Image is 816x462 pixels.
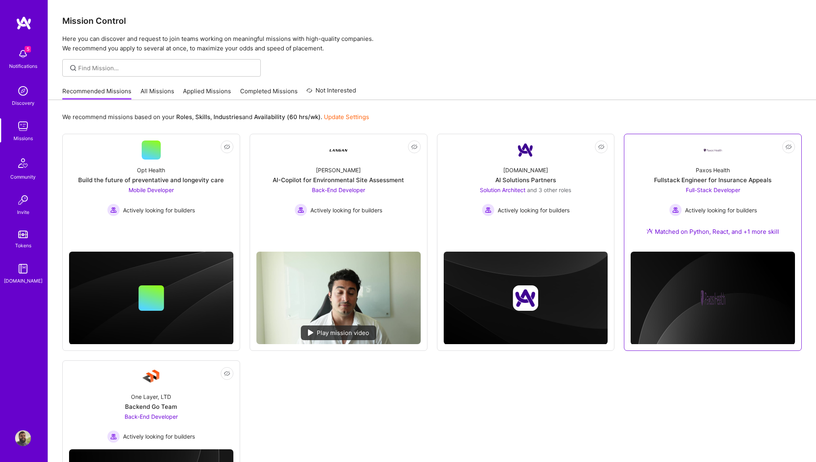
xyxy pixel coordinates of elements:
div: Fullstack Engineer for Insurance Appeals [654,176,772,184]
div: AI Solutions Partners [495,176,556,184]
img: Company logo [513,285,538,311]
a: Opt HealthBuild the future of preventative and longevity careMobile Developer Actively looking fo... [69,141,233,239]
span: Full-Stack Developer [686,187,740,193]
img: Community [13,154,33,173]
img: Company Logo [516,141,535,160]
i: icon EyeClosed [224,144,230,150]
a: All Missions [140,87,174,100]
span: and 3 other roles [527,187,571,193]
i: icon SearchGrey [69,64,78,73]
img: tokens [18,231,28,238]
div: Invite [17,208,29,216]
div: Discovery [12,99,35,107]
span: Mobile Developer [129,187,174,193]
i: icon EyeClosed [224,370,230,377]
a: User Avatar [13,430,33,446]
div: Matched on Python, React, and +1 more skill [647,227,779,236]
h3: Mission Control [62,16,802,26]
div: Notifications [9,62,37,70]
img: Ateam Purple Icon [647,228,653,234]
span: Back-End Developer [125,413,178,420]
b: Industries [214,113,242,121]
img: teamwork [15,118,31,134]
b: Skills [195,113,210,121]
input: Find Mission... [78,64,255,72]
div: Community [10,173,36,181]
img: bell [15,46,31,62]
p: We recommend missions based on your , , and . [62,113,369,121]
div: Backend Go Team [125,402,177,411]
a: Company Logo[PERSON_NAME]AI-Copilot for Environmental Site AssessmentBack-End Developer Actively ... [256,141,421,245]
span: Actively looking for builders [123,432,195,441]
img: Invite [15,192,31,208]
img: play [308,329,314,336]
img: Company Logo [329,141,348,160]
img: Actively looking for builders [669,204,682,216]
div: [PERSON_NAME] [316,166,361,174]
div: Build the future of preventative and longevity care [78,176,224,184]
div: Missions [13,134,33,142]
img: logo [16,16,32,30]
span: Actively looking for builders [310,206,382,214]
img: No Mission [256,252,421,344]
img: Actively looking for builders [294,204,307,216]
a: Not Interested [306,86,356,100]
img: Actively looking for builders [107,430,120,443]
a: Recommended Missions [62,87,131,100]
i: icon EyeClosed [411,144,418,150]
a: Applied Missions [183,87,231,100]
i: icon EyeClosed [598,144,604,150]
div: [DOMAIN_NAME] [503,166,548,174]
a: Completed Missions [240,87,298,100]
i: icon EyeClosed [785,144,792,150]
span: 5 [25,46,31,52]
img: discovery [15,83,31,99]
div: [DOMAIN_NAME] [4,277,42,285]
a: Company LogoOne Layer, LTDBackend Go TeamBack-End Developer Actively looking for buildersActively... [69,367,233,443]
img: cover [69,252,233,345]
span: Actively looking for builders [685,206,757,214]
img: User Avatar [15,430,31,446]
a: Company LogoPaxos HealthFullstack Engineer for Insurance AppealsFull-Stack Developer Actively loo... [631,141,795,245]
span: Actively looking for builders [498,206,570,214]
span: Back-End Developer [312,187,365,193]
span: Solution Architect [480,187,525,193]
a: Update Settings [324,113,369,121]
div: Opt Health [137,166,165,174]
div: Play mission video [301,325,376,340]
div: AI-Copilot for Environmental Site Assessment [273,176,404,184]
span: Actively looking for builders [123,206,195,214]
img: guide book [15,261,31,277]
img: Company logo [700,285,726,311]
img: Company Logo [703,148,722,152]
img: cover [631,252,795,345]
img: Company Logo [142,367,161,386]
img: Actively looking for builders [107,204,120,216]
div: One Layer, LTD [131,393,171,401]
div: Paxos Health [696,166,730,174]
b: Availability (60 hrs/wk) [254,113,321,121]
a: Company Logo[DOMAIN_NAME]AI Solutions PartnersSolution Architect and 3 other rolesActively lookin... [444,141,608,239]
img: Actively looking for builders [482,204,495,216]
p: Here you can discover and request to join teams working on meaningful missions with high-quality ... [62,34,802,53]
b: Roles [176,113,192,121]
img: cover [444,252,608,345]
div: Tokens [15,241,31,250]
